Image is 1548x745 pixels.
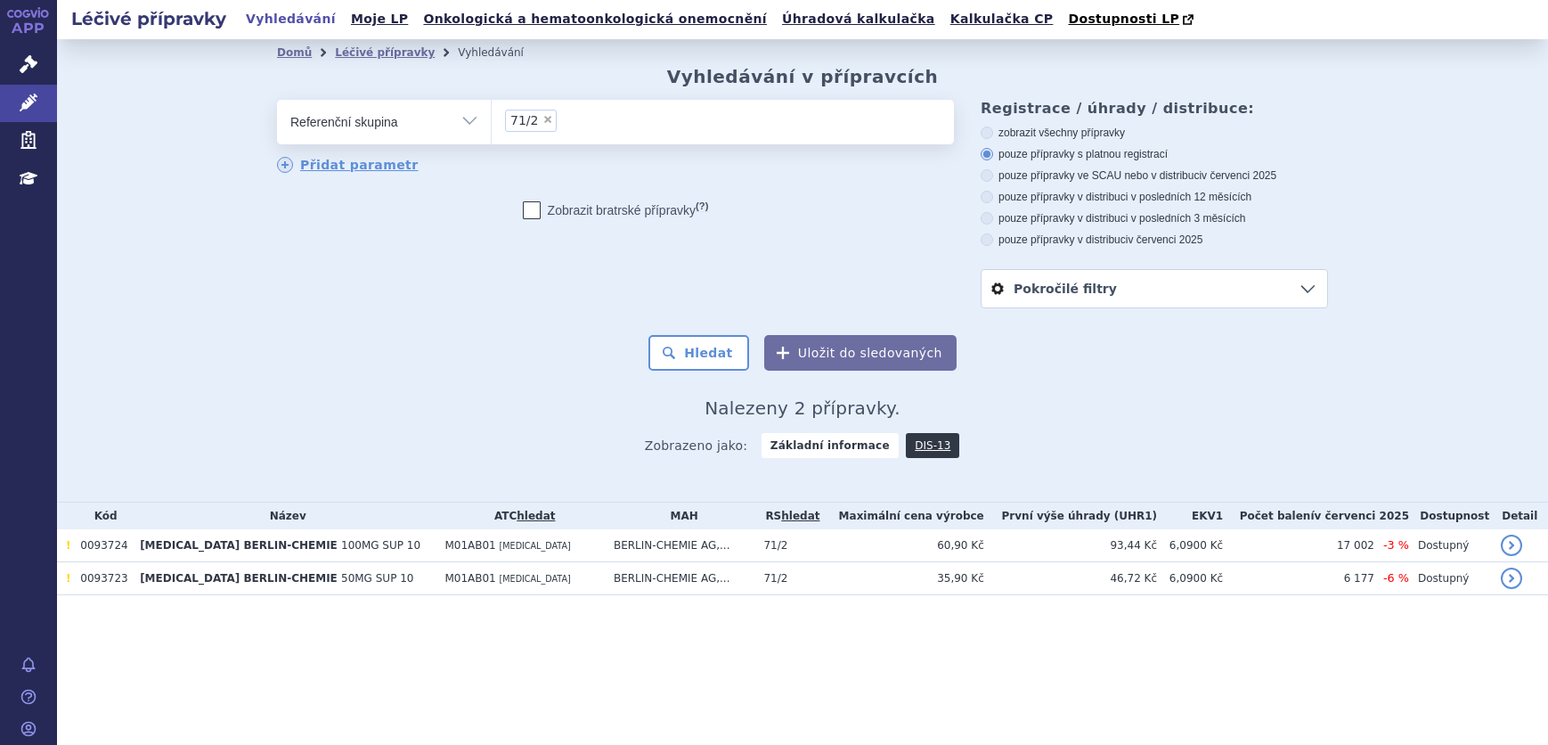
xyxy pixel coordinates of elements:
[140,539,338,552] span: [MEDICAL_DATA] BERLIN-CHEMIE
[984,529,1157,562] td: 93,44 Kč
[781,510,819,522] a: hledat
[240,7,341,31] a: Vyhledávání
[346,7,413,31] a: Moje LP
[436,503,605,529] th: ATC
[777,7,941,31] a: Úhradová kalkulačka
[648,335,749,371] button: Hledat
[1202,169,1276,182] span: v červenci 2025
[981,168,1328,183] label: pouze přípravky ve SCAU nebo v distribuci
[500,541,571,551] span: [MEDICAL_DATA]
[341,572,413,585] span: 50MG SUP 10
[66,572,70,585] span: Tento přípravek má DNC/DoÚ.
[277,46,312,59] a: Domů
[523,201,709,219] label: Zobrazit bratrské přípravky
[981,190,1328,204] label: pouze přípravky v distribuci v posledních 12 měsících
[500,574,571,584] span: [MEDICAL_DATA]
[605,529,755,562] td: BERLIN-CHEMIE AG,...
[821,562,983,595] td: 35,90 Kč
[984,503,1157,529] th: První výše úhrady (UHR1)
[981,100,1328,117] h3: Registrace / úhrady / distribuce:
[763,572,787,585] span: 71/2
[764,335,957,371] button: Uložit do sledovaných
[1223,503,1409,529] th: Počet balení
[821,529,983,562] td: 60,90 Kč
[542,114,553,125] span: ×
[705,397,900,419] span: Nalezeny 2 přípravky.
[341,539,420,552] span: 100MG SUP 10
[645,433,748,458] span: Zobrazeno jako:
[763,539,787,552] span: 71/2
[71,562,131,595] td: 0093723
[982,270,1327,307] a: Pokročilé filtry
[605,562,755,595] td: BERLIN-CHEMIE AG,...
[131,503,436,529] th: Název
[1157,562,1223,595] td: 6,0900 Kč
[562,109,572,131] input: 71/2
[1383,571,1409,585] span: -6 %
[984,562,1157,595] td: 46,72 Kč
[1409,529,1492,562] td: Dostupný
[517,510,555,522] a: hledat
[1157,529,1223,562] td: 6,0900 Kč
[1068,12,1179,26] span: Dostupnosti LP
[821,503,983,529] th: Maximální cena výrobce
[1315,510,1409,522] span: v červenci 2025
[335,46,435,59] a: Léčivé přípravky
[57,6,240,31] h2: Léčivé přípravky
[762,433,899,458] strong: Základní informace
[945,7,1059,31] a: Kalkulačka CP
[444,539,495,552] span: M01AB01
[981,233,1328,247] label: pouze přípravky v distribuci
[1501,568,1522,589] a: detail
[605,503,755,529] th: MAH
[981,147,1328,161] label: pouze přípravky s platnou registrací
[140,572,338,585] span: [MEDICAL_DATA] BERLIN-CHEMIE
[981,126,1328,140] label: zobrazit všechny přípravky
[1409,503,1492,529] th: Dostupnost
[444,572,495,585] span: M01AB01
[667,66,939,87] h2: Vyhledávání v přípravcích
[510,114,538,127] span: nesteroidní antiflogistika, rekt. aplikace
[458,39,547,66] li: Vyhledávání
[71,503,131,529] th: Kód
[277,157,419,173] a: Přidat parametr
[418,7,772,31] a: Onkologická a hematoonkologická onemocnění
[66,539,70,552] span: Tento přípravek má DNC/DoÚ.
[906,433,959,458] a: DIS-13
[1383,538,1409,552] span: -3 %
[754,503,821,529] th: RS
[696,201,708,212] abbr: (?)
[1492,503,1548,529] th: Detail
[1409,562,1492,595] td: Dostupný
[1157,503,1223,529] th: EKV1
[1128,233,1202,246] span: v červenci 2025
[1501,535,1522,556] a: detail
[981,211,1328,225] label: pouze přípravky v distribuci v posledních 3 měsících
[1063,7,1202,32] a: Dostupnosti LP
[1223,529,1374,562] td: 17 002
[71,529,131,562] td: 0093724
[1223,562,1374,595] td: 6 177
